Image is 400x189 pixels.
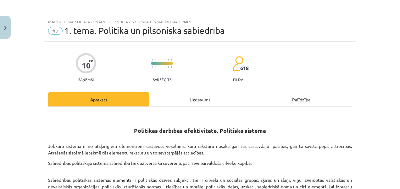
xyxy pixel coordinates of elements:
span: 618 [240,65,249,71]
div: 10 [82,61,91,70]
div: Apraksts [48,92,149,106]
img: students-c634bb4e5e11cddfef0936a35e636f08e4e9abd3cc4e673bd6f9a4125e45ecb1.svg [232,56,243,72]
img: icon-short-line-57e1e144782c952c97e751825c79c345078a6d821885a25fce030b3d8c18986b.svg [152,66,153,68]
img: icon-short-line-57e1e144782c952c97e751825c79c345078a6d821885a25fce030b3d8c18986b.svg [158,66,159,68]
img: icon-short-line-57e1e144782c952c97e751825c79c345078a6d821885a25fce030b3d8c18986b.svg [158,59,159,61]
img: icon-short-line-57e1e144782c952c97e751825c79c345078a6d821885a25fce030b3d8c18986b.svg [162,59,162,61]
img: icon-short-line-57e1e144782c952c97e751825c79c345078a6d821885a25fce030b3d8c18986b.svg [162,66,162,68]
div: Mācību tēma: Sociālās zinātnes i - 11. klases 1. ieskaites mācību materiāls [48,19,352,24]
img: icon-short-line-57e1e144782c952c97e751825c79c345078a6d821885a25fce030b3d8c18986b.svg [171,59,172,61]
img: icon-close-lesson-0947bae3869378f0d4975bcd49f059093ad1ed9edebbc8119c70593378902aed.svg [4,26,7,30]
span: 1. tēma. Politika un pilsoniskā sabiedrība [64,25,225,36]
span: XP [89,59,93,62]
img: icon-short-line-57e1e144782c952c97e751825c79c345078a6d821885a25fce030b3d8c18986b.svg [171,66,172,68]
p: Sabiedrības politiskajā sistēmā sabiedrība tiek uztverta kā suverēna, pati sevi pārvaldoša cilvēk... [48,160,352,166]
div: Uzdevums [149,92,251,106]
p: Sarežģīts [153,77,171,82]
span: #2 [48,27,63,35]
div: Palīdzība [251,92,352,106]
p: Saņemsi [76,77,96,82]
img: icon-short-line-57e1e144782c952c97e751825c79c345078a6d821885a25fce030b3d8c18986b.svg [155,66,156,68]
img: icon-short-line-57e1e144782c952c97e751825c79c345078a6d821885a25fce030b3d8c18986b.svg [155,59,156,61]
strong: Politikas darbības efektivitāte. Politiskā sistēma [134,127,266,134]
p: Jebkura sistēma ir no atšķirīgiem elementiem sastāvošs veselums, kura raksturu nosaka gan tās sas... [48,136,352,156]
p: pilda [233,77,243,82]
img: icon-short-line-57e1e144782c952c97e751825c79c345078a6d821885a25fce030b3d8c18986b.svg [152,59,153,61]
